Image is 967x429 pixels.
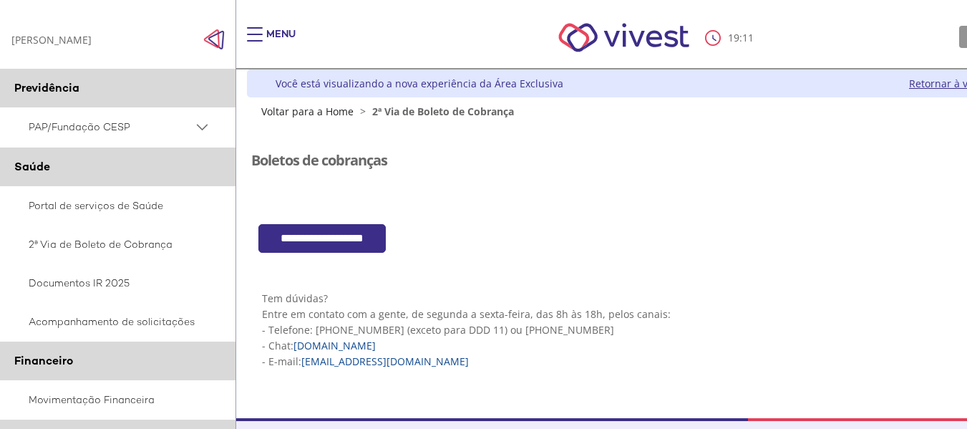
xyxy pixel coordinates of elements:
span: Saúde [14,159,50,174]
span: > [356,105,369,118]
span: Financeiro [14,353,73,368]
span: Previdência [14,80,79,95]
span: PAP/Fundação CESP [29,118,193,136]
h3: Boletos de cobranças [251,153,387,168]
img: Vivest [543,7,705,68]
span: Click to close side navigation. [203,29,225,50]
div: Menu [266,27,296,56]
div: Você está visualizando a nova experiência da Área Exclusiva [276,77,563,90]
div: [PERSON_NAME] [11,33,92,47]
a: [EMAIL_ADDRESS][DOMAIN_NAME] [301,355,469,368]
span: 19 [728,31,739,44]
a: Voltar para a Home [261,105,354,118]
a: [DOMAIN_NAME] [293,339,376,352]
span: 2ª Via de Boleto de Cobrança [372,105,514,118]
span: 11 [742,31,754,44]
div: : [705,30,757,46]
img: Fechar menu [203,29,225,50]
